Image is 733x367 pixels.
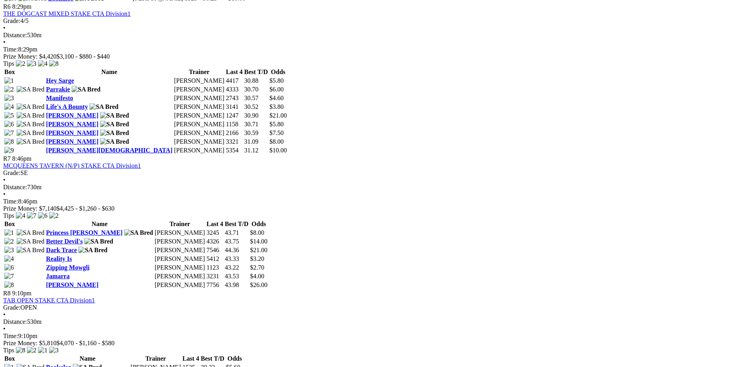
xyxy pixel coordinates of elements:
[4,138,14,145] img: 8
[224,220,249,228] th: Best T/D
[130,355,181,363] th: Trainer
[250,255,264,262] span: $3.20
[16,212,25,219] img: 4
[244,146,268,154] td: 31.12
[3,290,11,297] span: R8
[57,53,110,60] span: $3,100 - $880 - $440
[270,112,287,119] span: $21.00
[12,155,32,162] span: 8:46pm
[46,103,88,110] a: Life's A Bounty
[4,147,14,154] img: 9
[3,212,14,219] span: Tips
[174,120,225,128] td: [PERSON_NAME]
[3,304,21,311] span: Grade:
[154,246,205,254] td: [PERSON_NAME]
[154,272,205,280] td: [PERSON_NAME]
[46,238,83,245] a: Better Devil's
[17,138,45,145] img: SA Bred
[4,255,14,262] img: 4
[270,147,287,154] span: $10.00
[3,169,21,176] span: Grade:
[206,246,224,254] td: 7546
[78,247,107,254] img: SA Bred
[206,238,224,245] td: 4326
[3,46,18,53] span: Time:
[244,86,268,93] td: 30.70
[100,112,129,119] img: SA Bred
[154,229,205,237] td: [PERSON_NAME]
[244,94,268,102] td: 30.57
[174,146,225,154] td: [PERSON_NAME]
[3,3,11,10] span: R6
[3,25,6,31] span: •
[4,264,14,271] img: 6
[3,318,730,325] div: 530m
[226,355,244,363] th: Odds
[270,138,284,145] span: $8.00
[174,77,225,85] td: [PERSON_NAME]
[3,318,27,325] span: Distance:
[3,184,730,191] div: 730m
[46,129,98,136] a: [PERSON_NAME]
[174,103,225,111] td: [PERSON_NAME]
[46,281,98,288] a: [PERSON_NAME]
[226,129,243,137] td: 2166
[4,77,14,84] img: 1
[206,255,224,263] td: 5412
[206,229,224,237] td: 3245
[38,60,47,67] img: 4
[17,247,45,254] img: SA Bred
[174,86,225,93] td: [PERSON_NAME]
[72,86,101,93] img: SA Bred
[49,212,59,219] img: 2
[3,340,730,347] div: Prize Money: $5,810
[3,333,730,340] div: 9:10pm
[100,121,129,128] img: SA Bred
[4,229,14,236] img: 1
[3,169,730,177] div: SE
[100,138,129,145] img: SA Bred
[27,212,36,219] img: 7
[270,86,284,93] span: $6.00
[226,94,243,102] td: 2743
[154,238,205,245] td: [PERSON_NAME]
[3,46,730,53] div: 8:29pm
[46,229,122,236] a: Princess [PERSON_NAME]
[206,272,224,280] td: 3231
[224,272,249,280] td: 43.53
[226,68,243,76] th: Last 4
[200,355,225,363] th: Best T/D
[27,60,36,67] img: 3
[4,68,15,75] span: Box
[46,220,153,228] th: Name
[46,264,89,271] a: Zipping Mowgli
[46,147,172,154] a: [PERSON_NAME][DEMOGRAPHIC_DATA]
[224,238,249,245] td: 43.75
[154,281,205,289] td: [PERSON_NAME]
[3,162,141,169] a: MCQUEENS TAVERN (N/P) STAKE CTA Division1
[4,247,14,254] img: 3
[3,333,18,339] span: Time:
[3,311,6,318] span: •
[12,290,32,297] span: 9:10pm
[4,103,14,110] img: 4
[4,86,14,93] img: 2
[174,129,225,137] td: [PERSON_NAME]
[226,77,243,85] td: 4417
[4,355,15,362] span: Box
[46,95,73,101] a: Manifesto
[16,347,25,354] img: 8
[4,238,14,245] img: 2
[4,281,14,289] img: 8
[226,86,243,93] td: 4333
[244,68,268,76] th: Best T/D
[244,138,268,146] td: 31.09
[46,112,98,119] a: [PERSON_NAME]
[154,255,205,263] td: [PERSON_NAME]
[270,129,284,136] span: $7.50
[12,3,32,10] span: 8:29pm
[124,229,153,236] img: SA Bred
[206,220,224,228] th: Last 4
[3,32,730,39] div: 530m
[226,146,243,154] td: 5354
